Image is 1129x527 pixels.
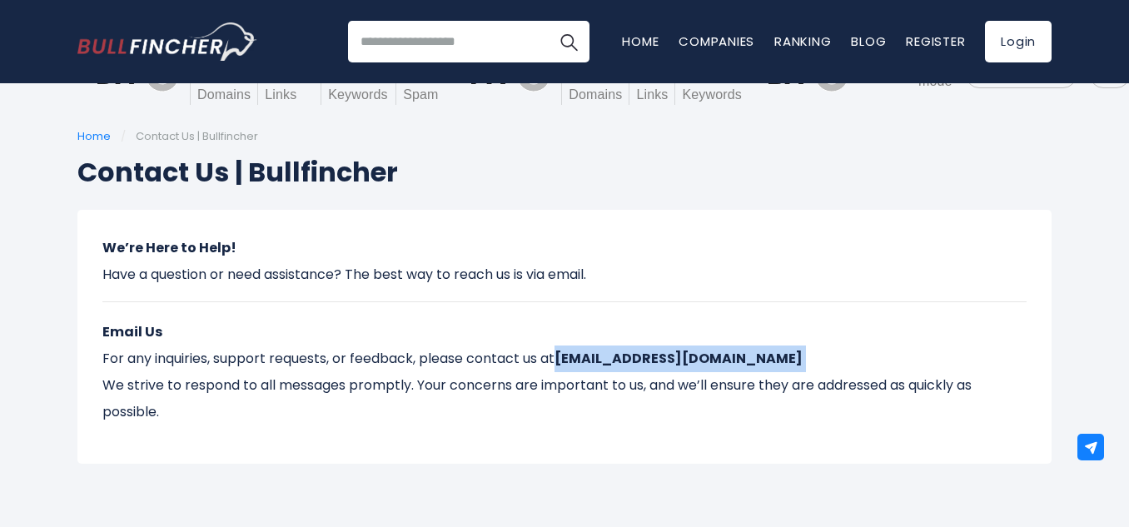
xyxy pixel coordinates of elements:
[985,21,1052,62] a: Login
[197,85,251,105] p: Domains
[682,85,741,105] p: Keywords
[102,235,1027,288] p: Have a question or need assistance? The best way to reach us is via email.
[906,32,965,50] a: Register
[555,349,803,368] strong: [EMAIL_ADDRESS][DOMAIN_NAME]
[548,21,589,62] button: Search
[102,322,162,341] strong: Email Us
[328,85,389,105] p: Keywords
[403,85,445,105] p: Spam
[136,128,258,144] span: Contact Us | Bullfincher
[622,32,659,50] a: Home
[77,22,256,61] a: Go to homepage
[679,32,754,50] a: Companies
[569,85,622,105] p: Domains
[102,319,1027,425] p: For any inquiries, support requests, or feedback, please contact us at We strive to respond to al...
[774,32,831,50] a: Ranking
[77,152,1052,192] h1: Contact Us | Bullfincher
[851,32,886,50] a: Blog
[77,128,111,144] a: Home
[77,22,257,61] img: Bullfincher logo
[636,85,668,105] p: Links
[77,130,1052,144] ul: /
[265,85,314,105] p: Links
[102,238,236,257] strong: We’re Here to Help!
